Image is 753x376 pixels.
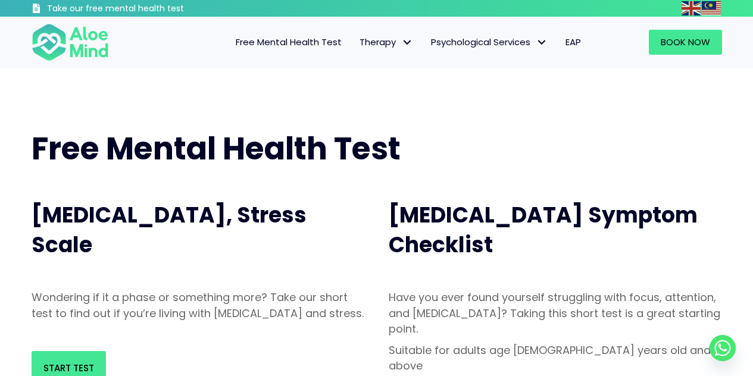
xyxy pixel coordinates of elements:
p: Have you ever found yourself struggling with focus, attention, and [MEDICAL_DATA]? Taking this sh... [389,290,722,336]
span: EAP [565,36,581,48]
span: Psychological Services: submenu [533,34,551,51]
span: Therapy [360,36,413,48]
span: [MEDICAL_DATA] Symptom Checklist [389,200,698,260]
span: Free Mental Health Test [236,36,342,48]
span: [MEDICAL_DATA], Stress Scale [32,200,307,260]
a: Malay [702,1,722,15]
img: Aloe mind Logo [32,23,109,62]
span: Book Now [661,36,710,48]
a: Take our free mental health test [32,3,248,17]
span: Start Test [43,362,94,374]
a: TherapyTherapy: submenu [351,30,422,55]
img: ms [702,1,721,15]
img: en [682,1,701,15]
p: Suitable for adults age [DEMOGRAPHIC_DATA] years old and above [389,343,722,374]
span: Free Mental Health Test [32,127,401,170]
nav: Menu [124,30,590,55]
a: Book Now [649,30,722,55]
a: EAP [557,30,590,55]
a: Psychological ServicesPsychological Services: submenu [422,30,557,55]
a: Free Mental Health Test [227,30,351,55]
h3: Take our free mental health test [47,3,248,15]
a: English [682,1,702,15]
span: Therapy: submenu [399,34,416,51]
span: Psychological Services [431,36,548,48]
p: Wondering if it a phase or something more? Take our short test to find out if you’re living with ... [32,290,365,321]
a: Whatsapp [710,335,736,361]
